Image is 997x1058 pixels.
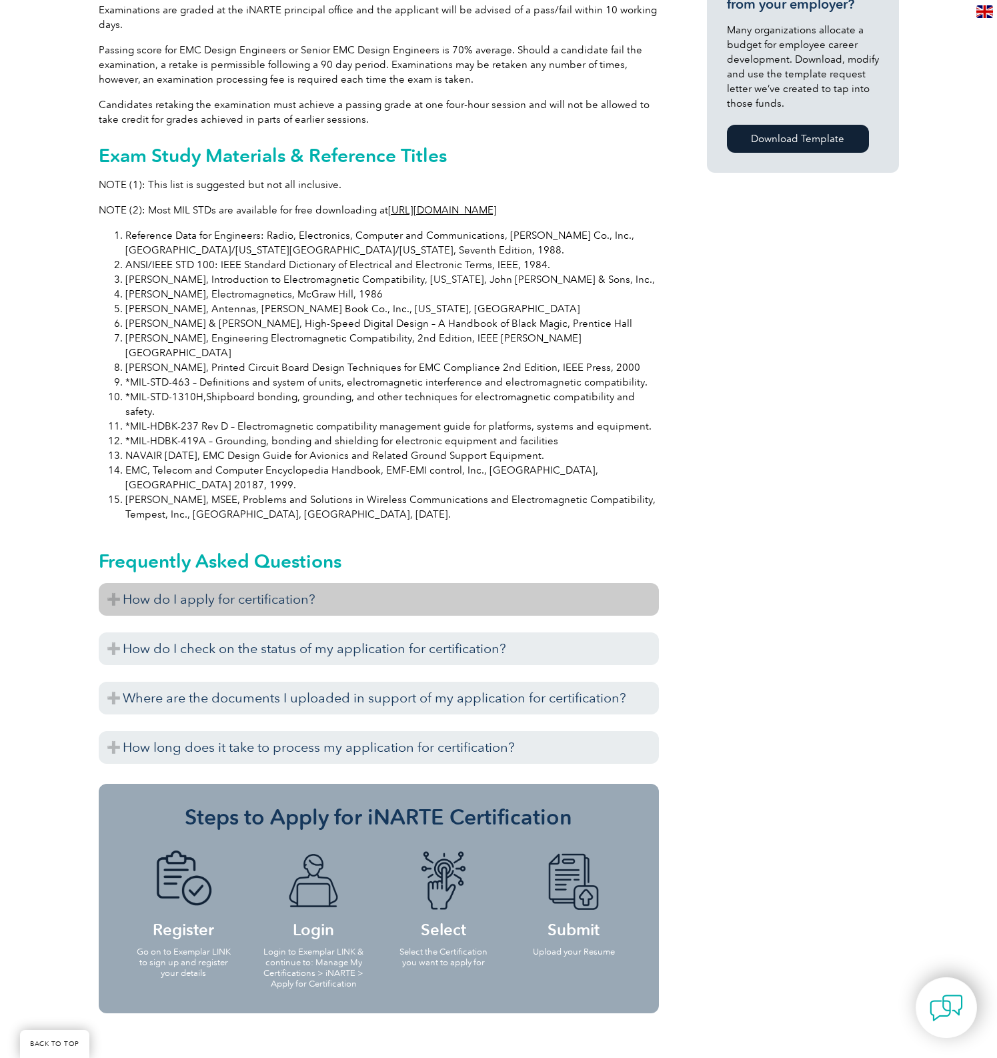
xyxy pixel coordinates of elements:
a: [URL][DOMAIN_NAME] [388,204,497,216]
h3: How do I check on the status of my application for certification? [99,632,659,665]
li: [PERSON_NAME] & [PERSON_NAME], High-Speed Digital Design – A Handbook of Black Magic, Prentice Hall [125,316,659,331]
h3: How do I apply for certification? [99,583,659,616]
li: [PERSON_NAME], Printed Circuit Board Design Techniques for EMC Compliance 2nd Edition, IEEE Press... [125,360,659,375]
li: EMC, Telecom and Computer Encyclopedia Handbook, EMF-EMI control, Inc., [GEOGRAPHIC_DATA], [GEOGR... [125,463,659,492]
p: Go on to Exemplar LINK to sign up and register your details [132,947,235,979]
li: *MIL-STD-463 – Definitions and system of units, electromagnetic interference and electromagnetic ... [125,375,659,390]
li: [PERSON_NAME], Engineering Electromagnetic Compatibility, 2nd Edition, IEEE [PERSON_NAME][GEOGRAP... [125,331,659,360]
img: icon-blue-doc-arrow.png [537,851,610,912]
img: contact-chat.png [930,991,963,1025]
p: Many organizations allocate a budget for employee career development. Download, modify and use th... [727,23,879,111]
p: NOTE (2): Most MIL STDs are available for free downloading at [99,203,659,217]
h3: Steps to Apply for iNARTE Certification [119,804,639,831]
li: [PERSON_NAME], Antennas, [PERSON_NAME] Book Co., Inc., [US_STATE], [GEOGRAPHIC_DATA] [125,302,659,316]
li: NAVAIR [DATE], EMC Design Guide for Avionics and Related Ground Support Equipment. [125,448,659,463]
li: ANSI/IEEE STD 100: IEEE Standard Dictionary of Electrical and Electronic Terms, IEEE, 1984. [125,257,659,272]
li: [PERSON_NAME], Electromagnetics, McGraw Hill, 1986 [125,287,659,302]
h4: Login [262,851,365,937]
p: Passing score for EMC Design Engineers or Senior EMC Design Engineers is 70% average. Should a ca... [99,43,659,87]
li: [PERSON_NAME], Introduction to Electromagnetic Compatibility, [US_STATE], John [PERSON_NAME] & So... [125,272,659,287]
p: Candidates retaking the examination must achieve a passing grade at one four-hour session and wil... [99,97,659,127]
h4: Submit [522,851,626,937]
li: *MIL-HDBK-237 Rev D – Electromagnetic compatibility management guide for platforms, systems and e... [125,419,659,434]
a: Download Template [727,125,869,153]
li: *MIL-HDBK-419A – Grounding, bonding and shielding for electronic equipment and facilities [125,434,659,448]
h2: Frequently Asked Questions [99,550,659,572]
img: icon-blue-doc-tick.png [147,851,220,912]
h3: Where are the documents I uploaded in support of my application for certification? [99,682,659,714]
img: icon-blue-laptop-male.png [277,851,350,912]
h4: Select [392,851,495,937]
p: Upload your Resume [522,947,626,957]
li: *MIL-STD-1310H,Shipboard bonding, grounding, and other techniques for electromagnetic compatibili... [125,390,659,419]
h3: How long does it take to process my application for certification? [99,731,659,764]
li: [PERSON_NAME], MSEE, Problems and Solutions in Wireless Communications and Electromagnetic Compat... [125,492,659,522]
p: Select the Certification you want to apply for [392,947,495,968]
a: BACK TO TOP [20,1030,89,1058]
p: Login to Exemplar LINK & continue to: Manage My Certifications > iNARTE > Apply for Certification [262,947,365,989]
h4: Register [132,851,235,937]
p: Examinations are graded at the iNARTE principal office and the applicant will be advised of a pas... [99,3,659,32]
img: icon-blue-finger-button.png [407,851,480,912]
img: en [976,5,993,18]
li: Reference Data for Engineers: Radio, Electronics, Computer and Communications, [PERSON_NAME] Co.,... [125,228,659,257]
p: NOTE (1): This list is suggested but not all inclusive. [99,177,659,192]
h2: Exam Study Materials & Reference Titles [99,145,659,166]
